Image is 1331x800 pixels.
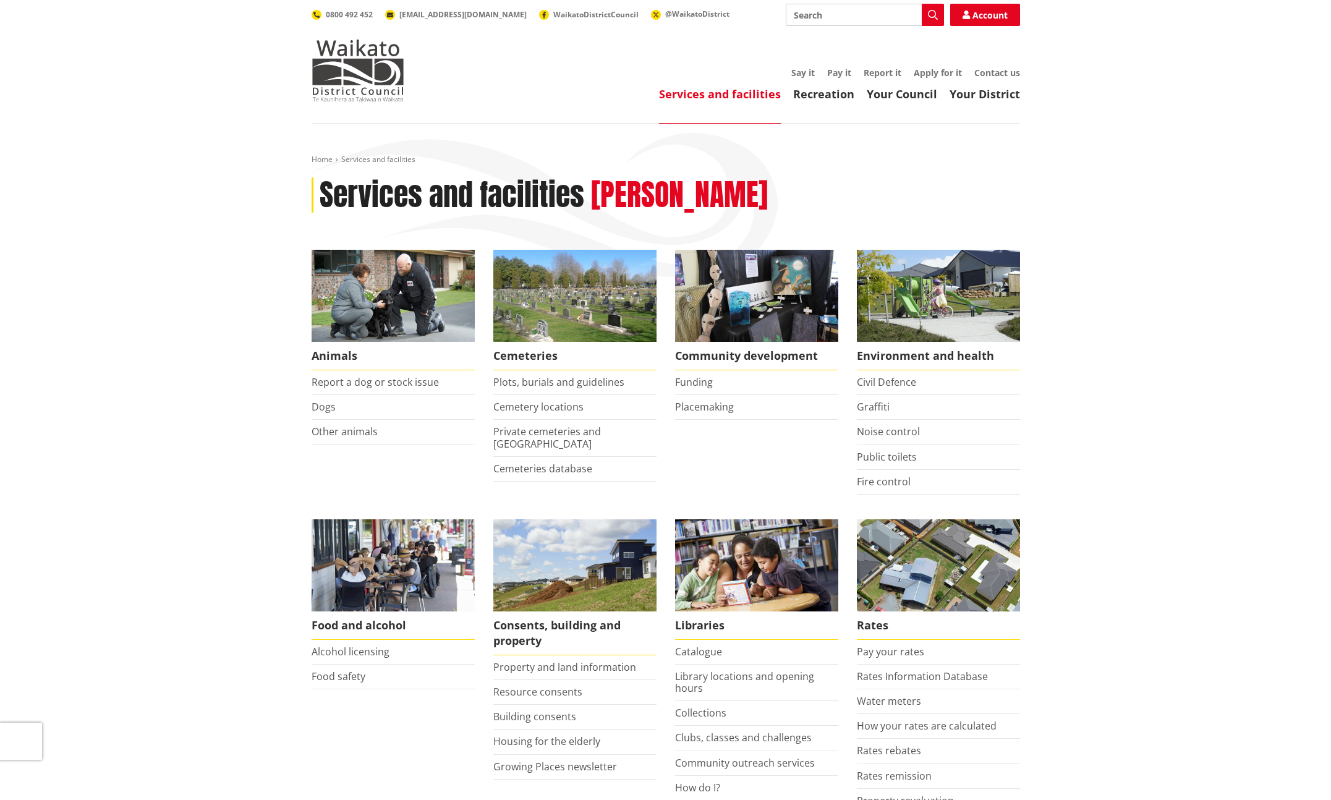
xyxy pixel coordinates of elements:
a: Private cemeteries and [GEOGRAPHIC_DATA] [493,425,601,450]
a: Dogs [312,400,336,414]
img: Huntly Cemetery [493,250,657,342]
a: Pay your rates [857,645,924,658]
a: Waikato District Council Animal Control team Animals [312,250,475,370]
a: New housing in Pokeno Environment and health [857,250,1020,370]
a: Food safety [312,670,365,683]
a: Pay it [827,67,851,79]
a: 0800 492 452 [312,9,373,20]
a: Public toilets [857,450,917,464]
a: Account [950,4,1020,26]
a: [EMAIL_ADDRESS][DOMAIN_NAME] [385,9,527,20]
a: Funding [675,375,713,389]
a: New Pokeno housing development Consents, building and property [493,519,657,655]
a: Matariki Travelling Suitcase Art Exhibition Community development [675,250,838,370]
a: Community outreach services [675,756,815,770]
a: Alcohol licensing [312,645,389,658]
img: New housing in Pokeno [857,250,1020,342]
img: Waikato District Council - Te Kaunihera aa Takiwaa o Waikato [312,40,404,101]
span: Food and alcohol [312,611,475,640]
span: Consents, building and property [493,611,657,655]
a: Contact us [974,67,1020,79]
img: Matariki Travelling Suitcase Art Exhibition [675,250,838,342]
span: Libraries [675,611,838,640]
img: Animal Control [312,250,475,342]
a: Plots, burials and guidelines [493,375,624,389]
a: Catalogue [675,645,722,658]
a: WaikatoDistrictCouncil [539,9,639,20]
span: [EMAIL_ADDRESS][DOMAIN_NAME] [399,9,527,20]
a: Placemaking [675,400,734,414]
a: Say it [791,67,815,79]
a: Other animals [312,425,378,438]
a: Library membership is free to everyone who lives in the Waikato district. Libraries [675,519,838,640]
a: Rates Information Database [857,670,988,683]
a: Cemeteries database [493,462,592,475]
h1: Services and facilities [320,177,584,213]
a: Report a dog or stock issue [312,375,439,389]
a: How do I? [675,781,720,794]
a: Library locations and opening hours [675,670,814,695]
a: Property and land information [493,660,636,674]
a: Your Council [867,87,937,101]
a: Rates rebates [857,744,921,757]
span: @WaikatoDistrict [665,9,729,19]
img: Land and property thumbnail [493,519,657,611]
a: Home [312,154,333,164]
a: Collections [675,706,726,720]
img: Waikato District Council libraries [675,519,838,611]
a: Report it [864,67,901,79]
a: Growing Places newsletter [493,760,617,773]
span: 0800 492 452 [326,9,373,20]
img: Food and Alcohol in the Waikato [312,519,475,611]
nav: breadcrumb [312,155,1020,165]
a: Your District [950,87,1020,101]
span: Animals [312,342,475,370]
span: Community development [675,342,838,370]
a: Resource consents [493,685,582,699]
span: Environment and health [857,342,1020,370]
span: Rates [857,611,1020,640]
a: Recreation [793,87,854,101]
a: How your rates are calculated [857,719,997,733]
span: Services and facilities [341,154,415,164]
a: Services and facilities [659,87,781,101]
a: Noise control [857,425,920,438]
a: Civil Defence [857,375,916,389]
a: Pay your rates online Rates [857,519,1020,640]
img: Rates-thumbnail [857,519,1020,611]
h2: [PERSON_NAME] [591,177,768,213]
a: Graffiti [857,400,890,414]
a: Rates remission [857,769,932,783]
a: Water meters [857,694,921,708]
span: Cemeteries [493,342,657,370]
a: Fire control [857,475,911,488]
a: Huntly Cemetery Cemeteries [493,250,657,370]
a: Housing for the elderly [493,734,600,748]
a: Apply for it [914,67,962,79]
a: Food and Alcohol in the Waikato Food and alcohol [312,519,475,640]
input: Search input [786,4,944,26]
span: WaikatoDistrictCouncil [553,9,639,20]
a: @WaikatoDistrict [651,9,729,19]
a: Clubs, classes and challenges [675,731,812,744]
a: Building consents [493,710,576,723]
a: Cemetery locations [493,400,584,414]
